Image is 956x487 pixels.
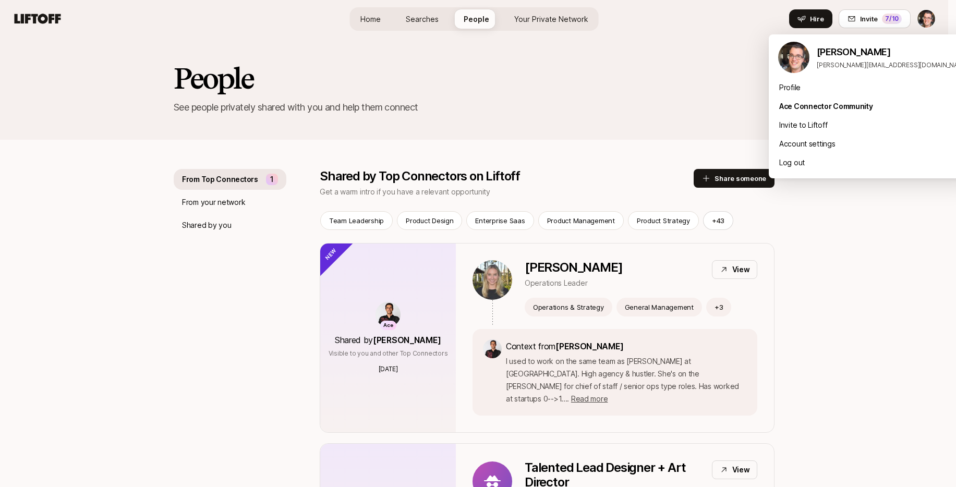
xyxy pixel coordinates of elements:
img: Eric Smith [778,42,809,73]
